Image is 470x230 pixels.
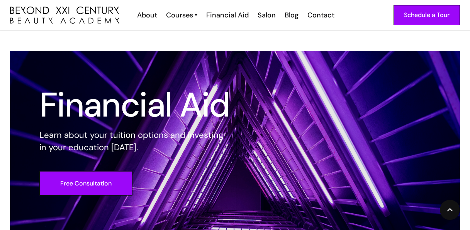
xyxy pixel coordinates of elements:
[307,10,334,20] div: Contact
[39,171,132,196] a: Free Consultation
[132,10,161,20] a: About
[166,10,197,20] a: Courses
[285,10,299,20] div: Blog
[201,10,253,20] a: Financial Aid
[39,91,230,119] h1: Financial Aid
[404,10,450,20] div: Schedule a Tour
[10,7,119,24] img: beyond 21st century beauty academy logo
[258,10,276,20] div: Salon
[206,10,249,20] div: Financial Aid
[394,5,460,25] a: Schedule a Tour
[137,10,157,20] div: About
[302,10,338,20] a: Contact
[280,10,302,20] a: Blog
[166,10,193,20] div: Courses
[39,129,230,154] p: Learn about your tuition options and investing in your education [DATE].
[253,10,280,20] a: Salon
